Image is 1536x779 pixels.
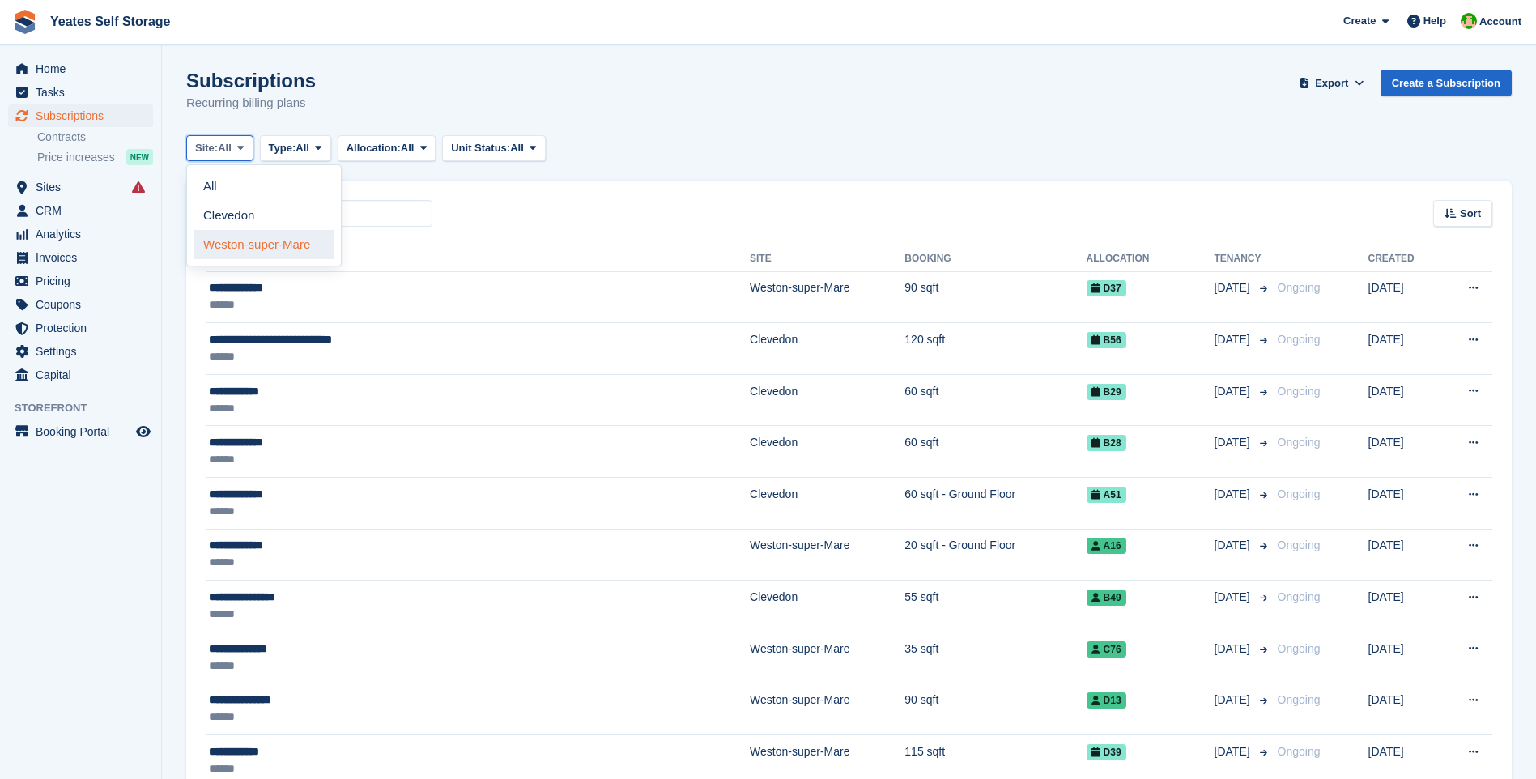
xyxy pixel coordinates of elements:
a: Preview store [134,422,153,441]
span: Ongoing [1278,487,1321,500]
span: Analytics [36,223,133,245]
span: A16 [1087,538,1126,554]
a: menu [8,223,153,245]
a: menu [8,420,153,443]
span: [DATE] [1215,383,1253,400]
img: stora-icon-8386f47178a22dfd0bd8f6a31ec36ba5ce8667c1dd55bd0f319d3a0aa187defe.svg [13,10,37,34]
span: [DATE] [1215,486,1253,503]
td: [DATE] [1368,632,1440,683]
span: D39 [1087,744,1126,760]
span: Subscriptions [36,104,133,127]
span: A51 [1087,487,1126,503]
i: Smart entry sync failures have occurred [132,181,145,194]
span: Pricing [36,270,133,292]
td: [DATE] [1368,271,1440,323]
a: menu [8,104,153,127]
a: Price increases NEW [37,148,153,166]
td: 20 sqft - Ground Floor [904,529,1086,581]
td: Clevedon [750,426,904,478]
span: [DATE] [1215,589,1253,606]
span: Home [36,57,133,80]
span: B29 [1087,384,1126,400]
a: menu [8,246,153,269]
span: Export [1315,75,1348,92]
a: menu [8,317,153,339]
td: [DATE] [1368,426,1440,478]
a: menu [8,270,153,292]
span: Storefront [15,400,161,416]
span: Ongoing [1278,385,1321,398]
th: Tenancy [1215,246,1271,272]
span: Help [1423,13,1446,29]
a: Clevedon [194,201,334,230]
a: menu [8,57,153,80]
button: Unit Status: All [442,135,545,162]
td: [DATE] [1368,529,1440,581]
th: Allocation [1087,246,1215,272]
a: menu [8,293,153,316]
button: Site: All [186,135,253,162]
span: Allocation: [347,140,401,156]
span: D37 [1087,280,1126,296]
h1: Subscriptions [186,70,316,92]
span: Ongoing [1278,693,1321,706]
span: Account [1479,14,1521,30]
td: Weston-super-Mare [750,271,904,323]
td: 60 sqft - Ground Floor [904,478,1086,530]
span: [DATE] [1215,331,1253,348]
span: All [296,140,309,156]
button: Allocation: All [338,135,436,162]
span: Capital [36,364,133,386]
span: [DATE] [1215,537,1253,554]
td: 55 sqft [904,581,1086,632]
span: Sort [1460,206,1481,222]
td: 90 sqft [904,683,1086,735]
span: C76 [1087,641,1126,658]
a: menu [8,81,153,104]
span: [DATE] [1215,692,1253,709]
a: Create a Subscription [1381,70,1512,96]
span: Type: [269,140,296,156]
span: Booking Portal [36,420,133,443]
td: [DATE] [1368,323,1440,375]
span: All [218,140,232,156]
a: Weston-super-Mare [194,230,334,259]
span: All [401,140,415,156]
td: Weston-super-Mare [750,529,904,581]
a: menu [8,340,153,363]
td: [DATE] [1368,478,1440,530]
span: [DATE] [1215,641,1253,658]
button: Export [1296,70,1368,96]
a: menu [8,199,153,222]
span: Create [1343,13,1376,29]
button: Type: All [260,135,331,162]
a: menu [8,176,153,198]
span: Settings [36,340,133,363]
th: Customer [206,246,750,272]
span: Coupons [36,293,133,316]
span: [DATE] [1215,279,1253,296]
div: NEW [126,149,153,165]
span: Ongoing [1278,745,1321,758]
span: Tasks [36,81,133,104]
span: CRM [36,199,133,222]
span: Price increases [37,150,115,165]
span: B28 [1087,435,1126,451]
span: Protection [36,317,133,339]
td: 90 sqft [904,271,1086,323]
span: All [510,140,524,156]
span: Ongoing [1278,538,1321,551]
span: Ongoing [1278,333,1321,346]
span: Site: [195,140,218,156]
span: [DATE] [1215,434,1253,451]
td: Clevedon [750,478,904,530]
span: B49 [1087,590,1126,606]
span: [DATE] [1215,743,1253,760]
td: Clevedon [750,374,904,426]
td: Clevedon [750,323,904,375]
p: Recurring billing plans [186,94,316,113]
span: Ongoing [1278,642,1321,655]
td: Weston-super-Mare [750,683,904,735]
a: All [194,172,334,201]
span: D13 [1087,692,1126,709]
